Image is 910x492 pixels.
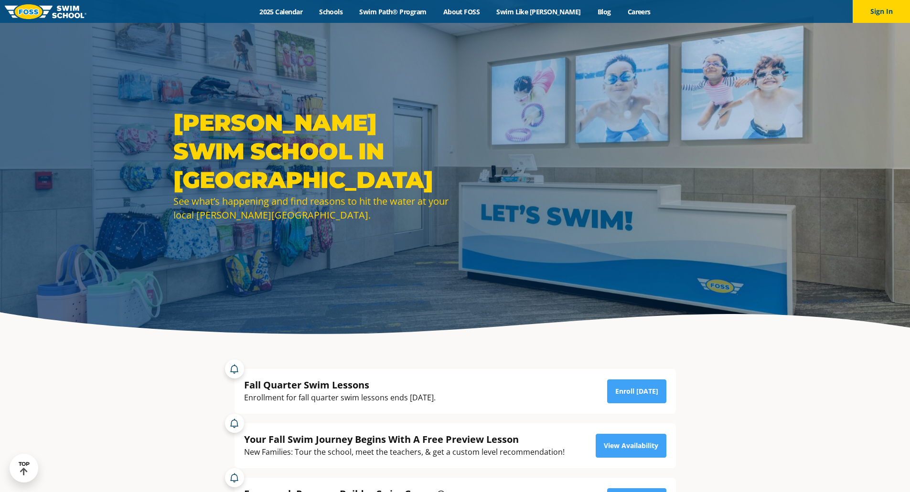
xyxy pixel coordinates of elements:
[488,7,589,16] a: Swim Like [PERSON_NAME]
[173,194,450,222] div: See what’s happening and find reasons to hit the water at your local [PERSON_NAME][GEOGRAPHIC_DATA].
[244,446,565,459] div: New Families: Tour the school, meet the teachers, & get a custom level recommendation!
[435,7,488,16] a: About FOSS
[244,433,565,446] div: Your Fall Swim Journey Begins With A Free Preview Lesson
[351,7,435,16] a: Swim Path® Program
[251,7,311,16] a: 2025 Calendar
[311,7,351,16] a: Schools
[244,391,436,404] div: Enrollment for fall quarter swim lessons ends [DATE].
[596,434,666,458] a: View Availability
[589,7,619,16] a: Blog
[619,7,659,16] a: Careers
[607,379,666,403] a: Enroll [DATE]
[5,4,86,19] img: FOSS Swim School Logo
[173,108,450,194] h1: [PERSON_NAME] Swim School in [GEOGRAPHIC_DATA]
[19,461,30,476] div: TOP
[244,378,436,391] div: Fall Quarter Swim Lessons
